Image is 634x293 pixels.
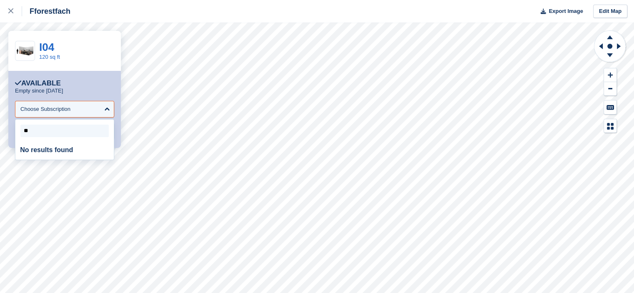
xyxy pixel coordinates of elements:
[22,6,70,16] div: Fforestfach
[604,68,616,82] button: Zoom In
[549,7,583,15] span: Export Image
[20,105,70,113] div: Choose Subscription
[604,100,616,114] button: Keyboard Shortcuts
[15,88,63,94] p: Empty since [DATE]
[39,41,54,53] a: I04
[604,119,616,133] button: Map Legend
[604,82,616,96] button: Zoom Out
[593,5,627,18] a: Edit Map
[39,54,60,60] a: 120 sq ft
[15,140,114,160] div: No results found
[15,44,35,58] img: 125-sqft-unit.jpg
[15,79,61,88] div: Available
[536,5,583,18] button: Export Image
